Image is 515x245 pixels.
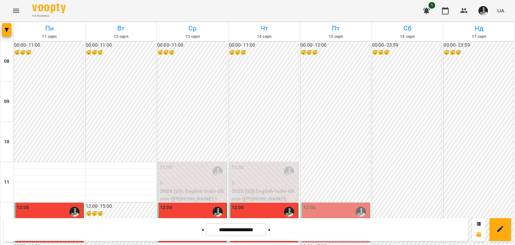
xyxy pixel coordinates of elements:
h6: 10 [4,138,9,146]
img: Ольга Гелівер (а) [284,207,294,217]
label: 11:00 [160,164,172,171]
img: Ольга Гелівер (а) [213,166,223,177]
label: 12:00 [160,204,172,211]
h6: 😴😴😴 [14,49,84,56]
h6: Пн [15,23,84,34]
h6: 😴😴😴 [300,49,370,56]
p: 0 [232,179,297,187]
p: 2024 (20) English Indiv 60 min ([PERSON_NAME] ) [160,187,225,203]
img: Ольга Гелівер (а) [213,207,223,217]
label: 12:00 [232,204,244,211]
h6: 00:00 - 11:00 [157,42,227,49]
h6: 11 [4,179,9,186]
h6: Вт [87,23,156,34]
h6: 17 серп [444,34,514,40]
button: UA [495,4,507,17]
h6: 00:00 - 11:00 [229,42,299,49]
img: Ольга Гелівер (а) [69,207,79,217]
h6: 😴😴😴 [157,49,227,56]
img: Ольга Гелівер (а) [356,207,366,217]
h6: 00:00 - 23:59 [444,42,513,49]
h6: 11 серп [15,34,84,40]
h6: Ср [158,23,227,34]
h6: 00:00 - 11:00 [86,42,156,49]
h6: Нд [444,23,514,34]
h6: 00:00 - 12:00 [300,42,370,49]
h6: 15 серп [301,34,370,40]
h6: 08 [4,58,9,65]
img: cdfe8070fd8d32b0b250b072b9a46113.JPG [478,6,488,15]
p: 2025 [20] English Indiv 60 min ([PERSON_NAME]) [232,187,297,203]
span: UA [497,7,504,14]
h6: 00:00 - 11:00 [14,42,84,49]
img: Voopty Logo [32,3,66,13]
h6: 😴😴😴 [372,49,442,56]
label: 12:00 [17,204,29,211]
h6: 😴😴😴 [444,49,513,56]
h6: 14 серп [230,34,299,40]
span: For Business [32,14,66,18]
h6: 09 [4,98,9,105]
h6: 😴😴😴 [229,49,299,56]
img: Ольга Гелівер (а) [284,166,294,177]
h6: Пт [301,23,370,34]
h6: 12:00 - 15:00 [86,203,156,210]
label: 11:00 [232,164,244,171]
h6: Сб [373,23,442,34]
h6: 16 серп [373,34,442,40]
p: 0 [160,179,225,187]
h6: 😴😴😴 [86,210,156,217]
button: Menu [8,3,24,19]
span: 1 [428,2,435,9]
h6: 😴😴😴 [86,49,156,56]
h6: 00:00 - 23:59 [372,42,442,49]
label: 12:00 [303,204,316,211]
h6: Чт [230,23,299,34]
h6: 12 серп [87,34,156,40]
h6: 13 серп [158,34,227,40]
